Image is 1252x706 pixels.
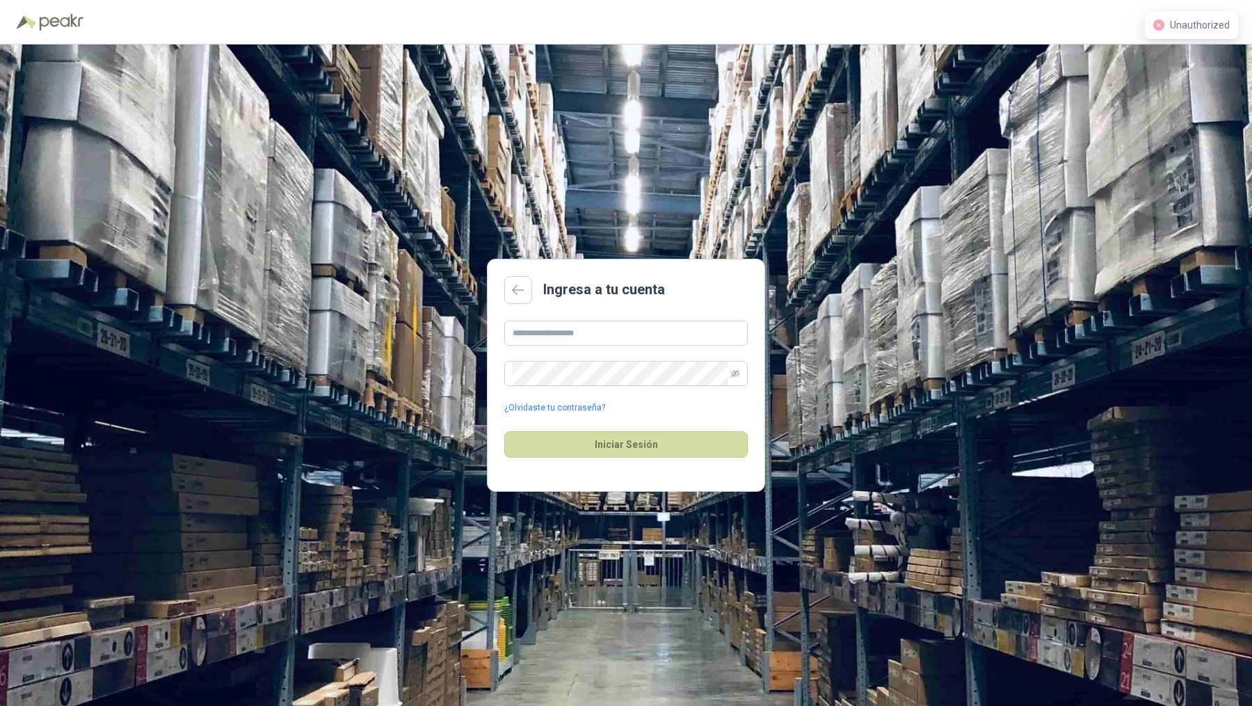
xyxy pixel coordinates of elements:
[504,401,605,415] a: ¿Olvidaste tu contraseña?
[543,279,665,300] h2: Ingresa a tu cuenta
[1170,19,1230,31] span: Unauthorized
[17,15,36,29] img: Logo
[731,369,739,378] span: eye-invisible
[39,14,83,31] img: Peakr
[504,431,748,458] button: Iniciar Sesión
[1153,19,1164,31] span: close-circle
